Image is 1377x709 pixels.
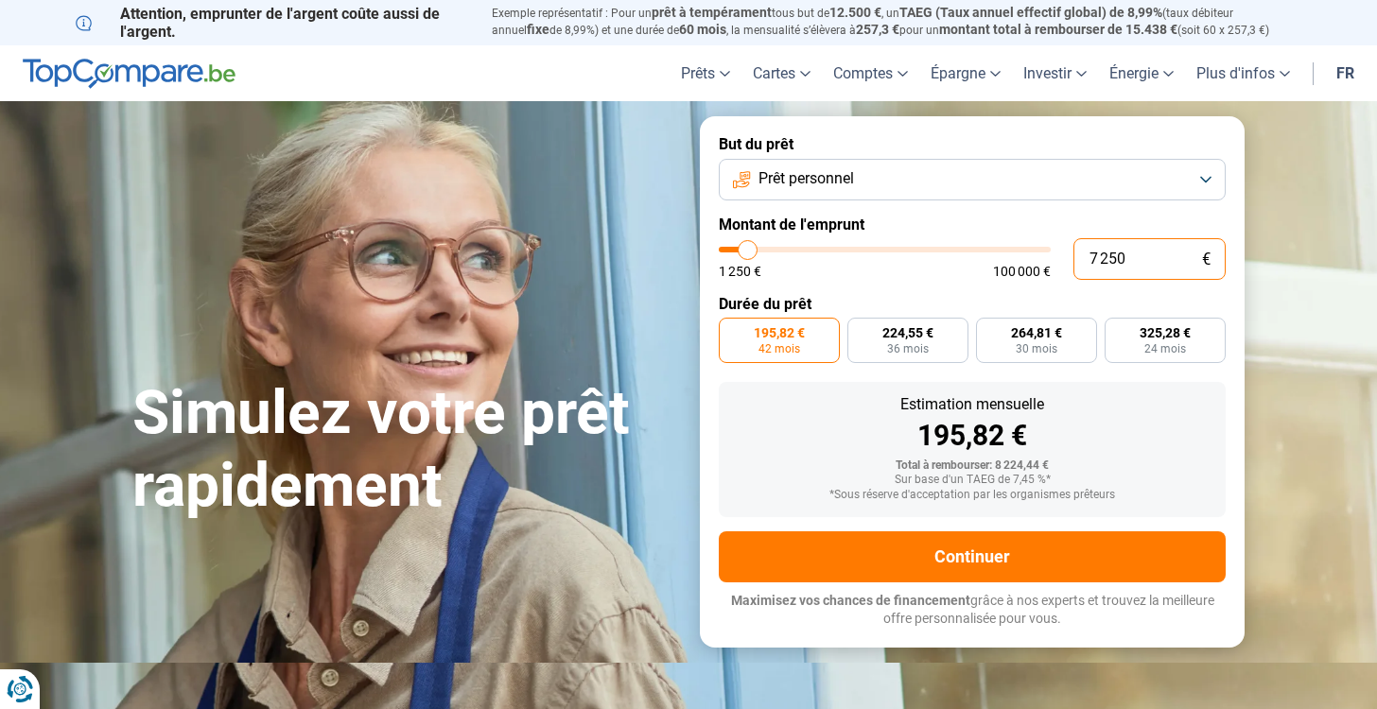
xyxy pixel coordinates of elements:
div: Estimation mensuelle [734,397,1211,412]
span: 195,82 € [754,326,805,339]
label: Montant de l'emprunt [719,216,1226,233]
a: Plus d'infos [1185,45,1301,101]
span: Maximisez vos chances de financement [731,593,970,608]
a: Énergie [1098,45,1185,101]
button: Continuer [719,531,1226,582]
span: TAEG (Taux annuel effectif global) de 8,99% [899,5,1162,20]
span: 1 250 € [719,265,761,278]
div: *Sous réserve d'acceptation par les organismes prêteurs [734,489,1211,502]
h1: Simulez votre prêt rapidement [132,377,677,523]
span: 100 000 € [993,265,1051,278]
a: fr [1325,45,1366,101]
label: Durée du prêt [719,295,1226,313]
span: 42 mois [758,343,800,354]
a: Comptes [822,45,919,101]
span: 60 mois [679,22,726,37]
img: TopCompare [23,59,235,89]
p: grâce à nos experts et trouvez la meilleure offre personnalisée pour vous. [719,592,1226,629]
span: 12.500 € [829,5,881,20]
span: prêt à tempérament [652,5,772,20]
span: montant total à rembourser de 15.438 € [939,22,1177,37]
span: 257,3 € [856,22,899,37]
span: Prêt personnel [758,168,854,189]
span: 264,81 € [1011,326,1062,339]
span: 325,28 € [1140,326,1191,339]
span: 30 mois [1016,343,1057,354]
a: Investir [1012,45,1098,101]
div: Sur base d'un TAEG de 7,45 %* [734,474,1211,487]
span: 36 mois [887,343,929,354]
p: Attention, emprunter de l'argent coûte aussi de l'argent. [76,5,469,41]
label: But du prêt [719,135,1226,153]
div: Total à rembourser: 8 224,44 € [734,459,1211,473]
div: 195,82 € [734,422,1211,450]
p: Exemple représentatif : Pour un tous but de , un (taux débiteur annuel de 8,99%) et une durée de ... [492,5,1301,39]
span: 24 mois [1144,343,1186,354]
a: Prêts [670,45,741,101]
span: € [1202,251,1211,268]
button: Prêt personnel [719,159,1226,200]
a: Cartes [741,45,822,101]
span: fixe [527,22,549,37]
a: Épargne [919,45,1012,101]
span: 224,55 € [882,326,933,339]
